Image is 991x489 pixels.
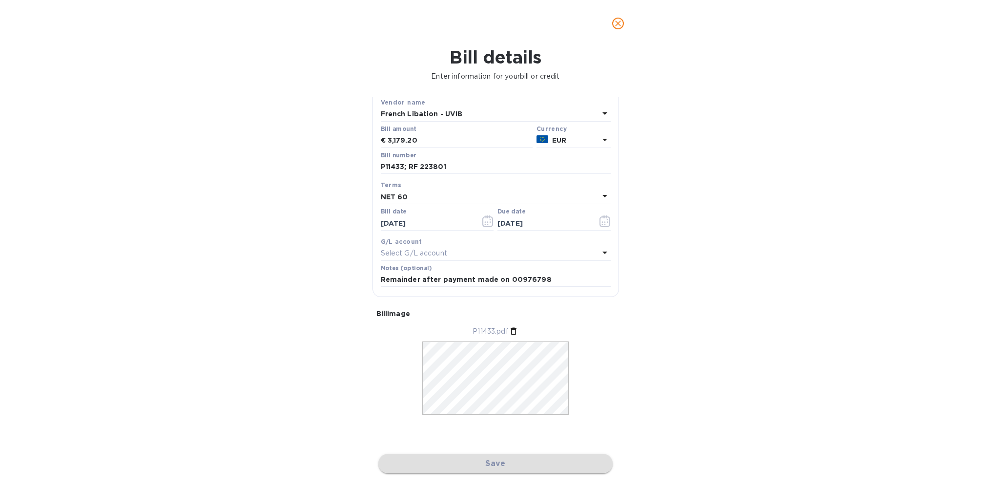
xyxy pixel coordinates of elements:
label: Due date [497,209,525,215]
input: Due date [497,216,590,231]
b: G/L account [381,238,422,245]
button: close [606,12,630,35]
h1: Bill details [8,47,983,67]
b: Terms [381,181,402,189]
label: Bill amount [381,126,416,132]
p: Enter information for your bill or credit [8,71,983,82]
p: Select G/L account [381,248,447,258]
div: € [381,133,388,148]
b: Vendor name [381,99,426,106]
b: EUR [552,136,566,144]
label: Bill date [381,209,407,215]
input: Select date [381,216,473,231]
input: Enter bill number [381,160,611,174]
b: French Libation - UVIB [381,110,463,118]
b: Currency [537,125,567,132]
p: Bill image [376,309,615,319]
label: Notes (optional) [381,265,432,271]
input: Enter notes [381,273,611,287]
label: Bill number [381,152,416,158]
b: NET 60 [381,193,408,201]
p: P11433.pdf [473,326,508,337]
input: € Enter bill amount [388,133,533,148]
